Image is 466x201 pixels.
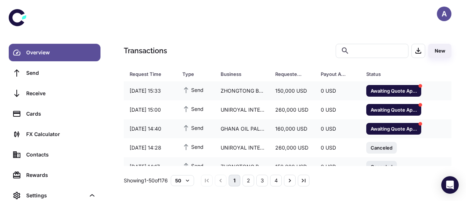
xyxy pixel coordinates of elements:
[269,122,315,136] div: 160,000 USD
[315,122,360,136] div: 0 USD
[284,175,296,186] button: Go to next page
[321,69,358,79] span: Payout Amount
[200,175,311,186] nav: pagination navigation
[242,175,254,186] button: Go to page 2
[437,7,451,21] button: A
[315,141,360,155] div: 0 USD
[182,69,202,79] div: Type
[215,103,269,117] div: UNIROYAL INTERNATIONAL INDUSTRIES LIMITED
[366,163,397,170] span: Canceled
[26,171,96,179] div: Rewards
[124,103,177,117] div: [DATE] 15:00
[182,86,204,94] span: Send
[130,69,174,79] span: Request Time
[366,87,421,94] span: Awaiting Quote Approval
[215,160,269,174] div: ZHONGTONG BUS HONG KONG COMPANY LIMITED
[26,69,96,77] div: Send
[9,85,100,102] a: Receive
[215,122,269,136] div: GHANA OIL PALM DEVELOPMENT COMPANY LIMITED
[26,110,96,118] div: Cards
[9,146,100,163] a: Contacts
[366,69,421,79] span: Status
[315,103,360,117] div: 0 USD
[26,151,96,159] div: Contacts
[366,125,421,132] span: Awaiting Quote Approval
[9,166,100,184] a: Rewards
[9,125,100,143] a: FX Calculator
[9,64,100,82] a: Send
[26,192,85,200] div: Settings
[275,69,312,79] span: Requested Amount
[366,69,412,79] div: Status
[366,144,397,151] span: Canceled
[366,106,421,113] span: Awaiting Quote Approval
[428,44,451,58] button: New
[229,175,240,186] button: page 1
[130,69,164,79] div: Request Time
[26,89,96,97] div: Receive
[124,122,177,136] div: [DATE] 14:40
[315,160,360,174] div: 0 USD
[182,124,204,132] span: Send
[275,69,303,79] div: Requested Amount
[215,141,269,155] div: UNIROYAL INTERNATIONAL INDUSTRIES LIMITED
[124,160,177,174] div: [DATE] 14:17
[26,130,96,138] div: FX Calculator
[182,143,204,151] span: Send
[124,141,177,155] div: [DATE] 14:28
[182,105,204,113] span: Send
[182,69,212,79] span: Type
[298,175,309,186] button: Go to last page
[256,175,268,186] button: Go to page 3
[315,84,360,98] div: 0 USD
[124,84,177,98] div: [DATE] 15:33
[215,84,269,98] div: ZHONGTONG BUS HONG KONG COMPANY LIMITED
[182,162,204,170] span: Send
[269,141,315,155] div: 260,000 USD
[441,176,459,194] div: Open Intercom Messenger
[124,45,167,56] h1: Transactions
[9,44,100,61] a: Overview
[124,177,168,185] p: Showing 1-50 of 176
[269,160,315,174] div: 150,000 USD
[9,105,100,123] a: Cards
[269,84,315,98] div: 150,000 USD
[270,175,282,186] button: Go to page 4
[321,69,348,79] div: Payout Amount
[269,103,315,117] div: 260,000 USD
[26,49,96,57] div: Overview
[171,175,194,186] button: 50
